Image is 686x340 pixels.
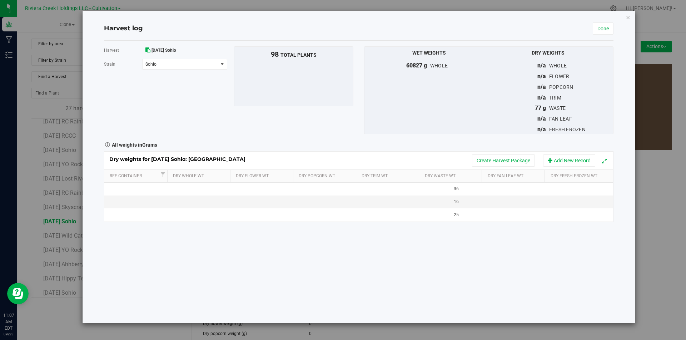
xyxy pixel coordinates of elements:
span: select [218,59,227,69]
span: whole [430,63,448,68]
a: Dry Popcorn Wt [299,173,353,179]
button: Add New Record [543,154,595,167]
span: Dry weights for [DATE] Sohio: [GEOGRAPHIC_DATA] [109,156,253,162]
span: n/a [537,62,546,69]
span: whole [549,63,567,68]
span: flower [549,73,570,79]
span: Sohio [145,62,212,67]
span: fan leaf [549,116,572,122]
a: Dry Whole Wt [173,173,228,179]
span: n/a [537,73,546,80]
a: Dry Flower Wt [236,173,290,179]
button: Create Harvest Package [472,154,535,167]
span: Wet Weights [412,50,446,56]
span: [DATE] Sohio [151,48,176,53]
strong: All weights in [112,139,157,149]
span: 77 g [535,105,546,111]
span: n/a [537,115,546,122]
span: total plants [280,52,317,58]
a: Ref Container [110,173,159,179]
a: Dry Waste Wt [425,173,479,179]
span: Strain [104,62,115,67]
a: Done [593,22,613,35]
span: n/a [537,126,546,133]
span: Harvest [104,48,119,53]
span: Grams [142,142,157,148]
a: Dry Trim Wt [362,173,416,179]
span: popcorn [549,84,573,90]
div: Please record waste in the action menu. [427,186,486,192]
button: Expand [599,156,610,166]
iframe: Resource center [7,283,29,304]
div: Please record waste in the action menu. [427,198,486,205]
div: Please record waste in the action menu. [427,212,486,218]
span: n/a [537,83,546,90]
h4: Harvest log [104,24,143,33]
span: fresh frozen [549,127,586,132]
span: 60827 g [406,62,427,69]
span: n/a [537,94,546,101]
span: Dry Weights [532,50,565,56]
a: Filter [159,170,167,179]
span: trim [549,95,561,101]
a: Dry Fan Leaf Wt [488,173,542,179]
span: waste [549,105,566,111]
span: 98 [271,50,279,59]
a: Dry Fresh Frozen Wt [551,173,605,179]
